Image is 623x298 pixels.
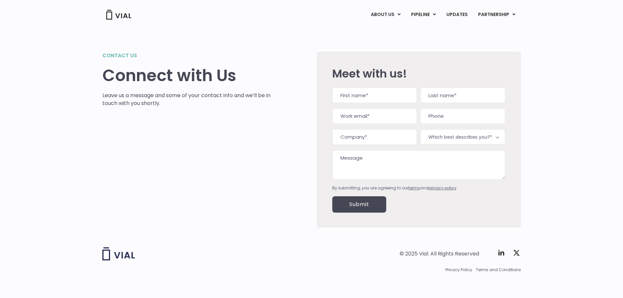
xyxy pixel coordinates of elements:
p: Leave us a message and some of your contact info and we’ll be in touch with you shortly. [102,92,271,107]
a: Privacy Policy [445,267,472,273]
input: Company* [332,129,417,145]
input: First name* [332,88,417,103]
div: © 2025 Vial. All Rights Reserved [400,250,479,257]
a: ABOUT USMenu Toggle [366,9,406,20]
img: Vial logo wih "Vial" spelled out [102,247,135,260]
a: UPDATES [441,9,473,20]
input: Phone [420,108,505,124]
a: Terms and Conditions [476,267,521,273]
span: Which best describes you?* [420,129,505,145]
a: terms [408,185,420,191]
h2: Contact us [102,52,271,60]
h2: Meet with us! [332,67,505,80]
div: By submitting, you are agreeing to our and [332,185,505,191]
a: PIPELINEMenu Toggle [406,9,441,20]
input: Work email* [332,108,417,124]
a: privacy policy [428,185,457,191]
a: PARTNERSHIPMenu Toggle [473,9,521,20]
input: Last name* [420,88,505,103]
img: Vial Logo [106,10,132,20]
input: Submit [332,196,386,213]
h1: Connect with Us [102,66,271,85]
